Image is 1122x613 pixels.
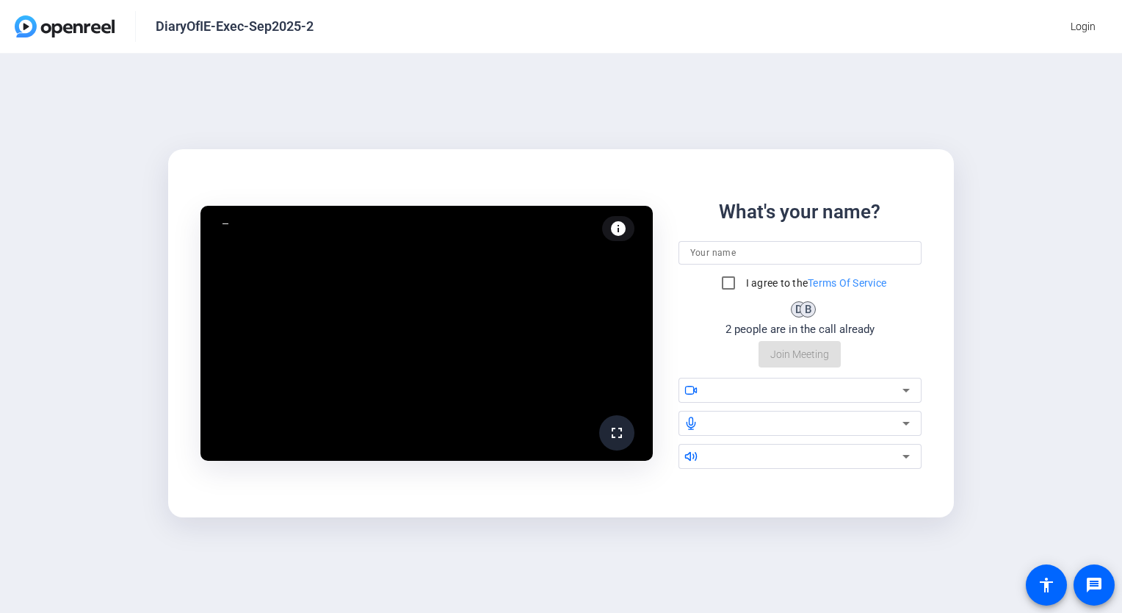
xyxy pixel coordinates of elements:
div: B [800,301,816,318]
span: Login [1071,19,1096,35]
mat-icon: info [609,220,627,237]
div: D [791,301,807,318]
img: OpenReel logo [15,15,115,37]
div: What's your name? [719,198,880,226]
mat-icon: accessibility [1038,576,1055,594]
a: Terms Of Service [808,277,886,289]
label: I agree to the [743,276,887,290]
input: Your name [690,244,911,262]
mat-icon: message [1085,576,1103,594]
mat-icon: fullscreen [608,424,626,442]
button: Login [1059,13,1107,40]
div: DiaryOfIE-Exec-Sep2025-2 [156,18,314,35]
div: 2 people are in the call already [725,321,875,338]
